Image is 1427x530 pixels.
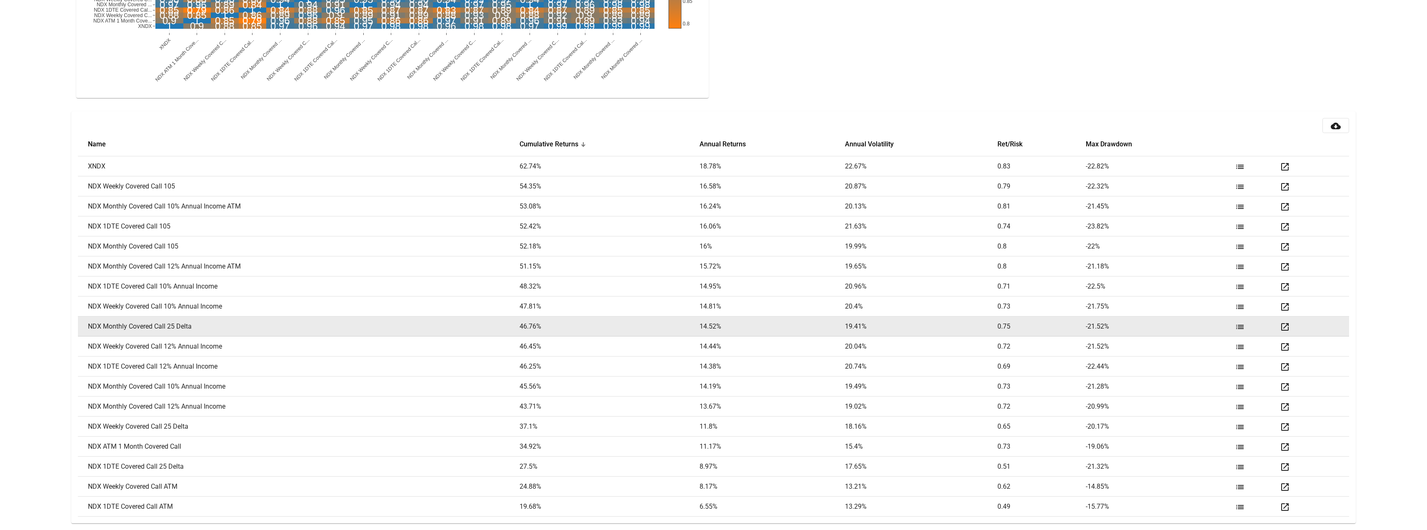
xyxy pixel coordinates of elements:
[845,497,997,517] td: 13.29 %
[845,316,997,337] td: 19.41 %
[845,377,997,397] td: 19.49 %
[78,316,520,337] td: NDX Monthly Covered Call 25 Delta
[997,417,1086,437] td: 0.65
[1331,121,1341,131] mat-icon: cloud_download
[78,437,520,457] td: NDX ATM 1 Month Covered Call
[700,316,845,337] td: 14.52 %
[1086,417,1232,437] td: -20.17 %
[1280,282,1290,292] mat-icon: open_in_new
[1235,502,1245,512] mat-icon: list
[88,140,106,148] button: Change sorting for strategy_name
[700,377,845,397] td: 14.19 %
[1280,442,1290,452] mat-icon: open_in_new
[997,397,1086,417] td: 0.72
[520,437,699,457] td: 34.92 %
[520,256,699,276] td: 51.15 %
[845,337,997,357] td: 20.04 %
[520,176,699,196] td: 54.35 %
[520,236,699,256] td: 52.18 %
[1086,276,1232,296] td: -22.5 %
[1086,236,1232,256] td: -22 %
[1280,202,1290,212] mat-icon: open_in_new
[1086,196,1232,216] td: -21.45 %
[520,156,699,176] td: 62.74 %
[1086,437,1232,457] td: -19.06 %
[1235,302,1245,312] mat-icon: list
[997,337,1086,357] td: 0.72
[845,397,997,417] td: 19.02 %
[78,357,520,377] td: NDX 1DTE Covered Call 12% Annual Income
[520,296,699,316] td: 47.81 %
[1280,362,1290,372] mat-icon: open_in_new
[845,216,997,236] td: 21.63 %
[845,236,997,256] td: 19.99 %
[1235,202,1245,212] mat-icon: list
[845,156,997,176] td: 22.67 %
[700,477,845,497] td: 8.17 %
[845,457,997,477] td: 17.65 %
[997,216,1086,236] td: 0.74
[78,176,520,196] td: NDX Weekly Covered Call 105
[700,457,845,477] td: 8.97 %
[700,236,845,256] td: 16 %
[1235,402,1245,412] mat-icon: list
[1235,462,1245,472] mat-icon: list
[1280,262,1290,272] mat-icon: open_in_new
[520,357,699,377] td: 46.25 %
[845,196,997,216] td: 20.13 %
[997,140,1022,148] button: Change sorting for Efficient_Frontier
[520,276,699,296] td: 48.32 %
[700,497,845,517] td: 6.55 %
[520,316,699,337] td: 46.76 %
[520,417,699,437] td: 37.1 %
[1086,477,1232,497] td: -14.85 %
[1086,377,1232,397] td: -21.28 %
[1280,422,1290,432] mat-icon: open_in_new
[78,377,520,397] td: NDX Monthly Covered Call 10% Annual Income
[1235,422,1245,432] mat-icon: list
[1280,342,1290,352] mat-icon: open_in_new
[700,296,845,316] td: 14.81 %
[1280,322,1290,332] mat-icon: open_in_new
[845,417,997,437] td: 18.16 %
[845,256,997,276] td: 19.65 %
[1086,316,1232,337] td: -21.52 %
[1280,482,1290,492] mat-icon: open_in_new
[78,236,520,256] td: NDX Monthly Covered Call 105
[520,337,699,357] td: 46.45 %
[1235,322,1245,332] mat-icon: list
[1086,140,1132,148] button: Change sorting for Max_Drawdown
[700,357,845,377] td: 14.38 %
[997,497,1086,517] td: 0.49
[520,397,699,417] td: 43.71 %
[1086,397,1232,417] td: -20.99 %
[1235,482,1245,492] mat-icon: list
[1280,182,1290,192] mat-icon: open_in_new
[1280,162,1290,172] mat-icon: open_in_new
[1086,256,1232,276] td: -21.18 %
[1280,222,1290,232] mat-icon: open_in_new
[1086,497,1232,517] td: -15.77 %
[520,377,699,397] td: 45.56 %
[520,196,699,216] td: 53.08 %
[1235,262,1245,272] mat-icon: list
[845,437,997,457] td: 15.4 %
[997,457,1086,477] td: 0.51
[700,417,845,437] td: 11.8 %
[1086,156,1232,176] td: -22.82 %
[1235,242,1245,252] mat-icon: list
[1086,457,1232,477] td: -21.32 %
[700,156,845,176] td: 18.78 %
[700,397,845,417] td: 13.67 %
[520,216,699,236] td: 52.42 %
[1086,216,1232,236] td: -23.82 %
[700,256,845,276] td: 15.72 %
[997,256,1086,276] td: 0.8
[1280,382,1290,392] mat-icon: open_in_new
[845,176,997,196] td: 20.87 %
[1086,176,1232,196] td: -22.32 %
[845,276,997,296] td: 20.96 %
[700,140,746,148] button: Change sorting for Annual_Returns
[700,176,845,196] td: 16.58 %
[700,276,845,296] td: 14.95 %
